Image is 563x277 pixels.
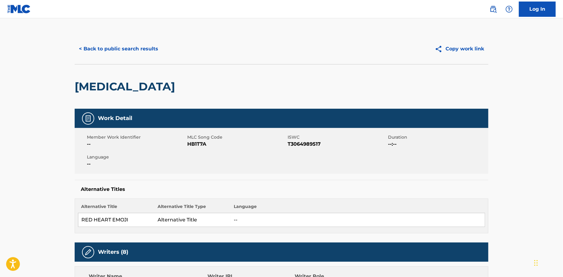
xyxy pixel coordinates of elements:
[519,2,556,17] a: Log In
[231,213,485,227] td: --
[75,41,162,56] button: < Back to public search results
[75,80,178,93] h2: [MEDICAL_DATA]
[98,249,128,256] h5: Writers (8)
[7,5,31,13] img: MLC Logo
[87,154,186,160] span: Language
[431,41,488,56] button: Copy work link
[78,213,155,227] td: RED HEART EMOJI
[187,140,286,148] span: HB1T7A
[231,203,485,213] th: Language
[87,160,186,168] span: --
[503,3,515,15] div: Help
[388,140,487,148] span: --:--
[155,213,231,227] td: Alternative Title
[84,115,92,122] img: Work Detail
[187,134,286,140] span: MLC Song Code
[532,248,563,277] iframe: Chat Widget
[87,134,186,140] span: Member Work Identifier
[388,134,487,140] span: Duration
[490,5,497,13] img: search
[534,254,538,272] div: Drag
[288,134,386,140] span: ISWC
[87,140,186,148] span: --
[288,140,386,148] span: T3064989517
[81,186,482,192] h5: Alternative Titles
[435,45,446,53] img: Copy work link
[505,5,513,13] img: help
[98,115,132,122] h5: Work Detail
[78,203,155,213] th: Alternative Title
[155,203,231,213] th: Alternative Title Type
[84,249,92,256] img: Writers
[487,3,499,15] a: Public Search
